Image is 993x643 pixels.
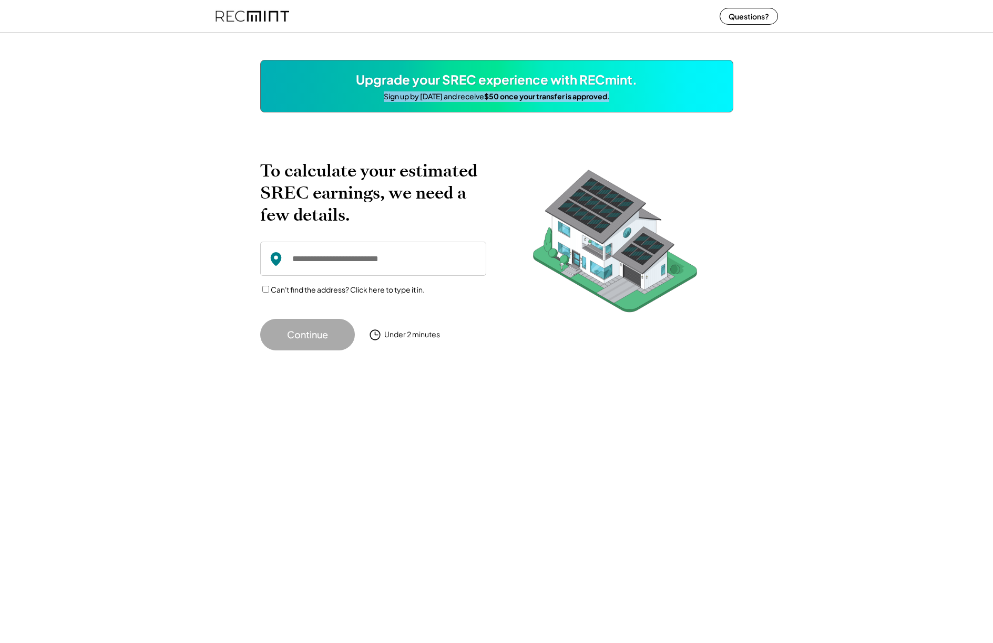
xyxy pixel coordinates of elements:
img: recmint-logotype%403x%20%281%29.jpeg [216,2,289,30]
div: Upgrade your SREC experience with RECmint. [356,71,637,89]
div: Under 2 minutes [384,329,440,340]
h2: To calculate your estimated SREC earnings, we need a few details. [260,160,486,226]
button: Continue [260,319,355,350]
div: Sign up by [DATE] and receive . [384,91,609,102]
strong: $50 once your transfer is approved [484,91,607,101]
img: RecMintArtboard%207.png [513,160,718,328]
label: Can't find the address? Click here to type it in. [271,285,425,294]
button: Questions? [720,8,778,25]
